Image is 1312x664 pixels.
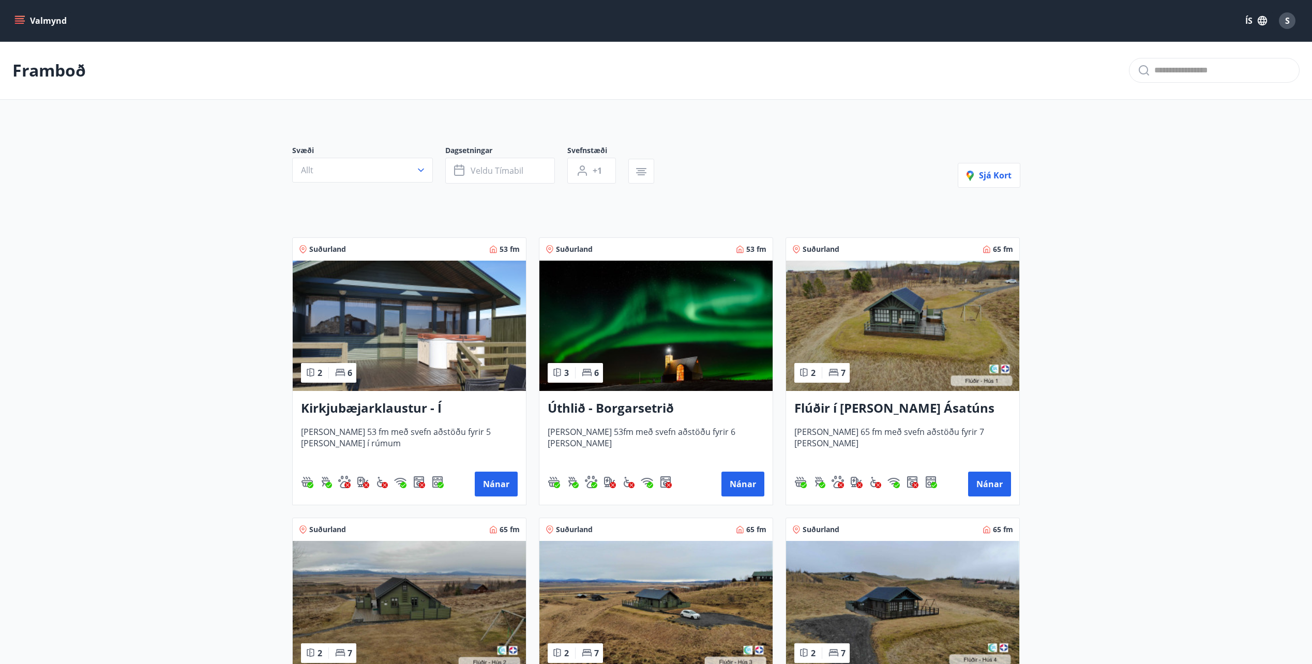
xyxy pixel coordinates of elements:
[594,367,599,379] span: 6
[794,399,1011,418] h3: Flúðir í [PERSON_NAME] Ásatúns hús 1 - í [GEOGRAPHIC_DATA] C
[301,164,313,176] span: Allt
[357,476,369,488] img: nH7E6Gw2rvWFb8XaSdRp44dhkQaj4PJkOoRYItBQ.svg
[746,524,766,535] span: 65 fm
[841,367,846,379] span: 7
[967,170,1012,181] span: Sjá kort
[539,261,773,391] img: Paella dish
[292,145,445,158] span: Svæði
[803,244,839,254] span: Suðurland
[622,476,635,488] img: 8IYIKVZQyRlUC6HQIIUSdjpPGRncJsz2RzLgWvp4.svg
[567,158,616,184] button: +1
[548,399,764,418] h3: Úthlið - Borgarsetrið
[585,476,597,488] div: Gæludýr
[850,476,863,488] img: nH7E6Gw2rvWFb8XaSdRp44dhkQaj4PJkOoRYItBQ.svg
[841,647,846,659] span: 7
[813,476,825,488] img: ZXjrS3QKesehq6nQAPjaRuRTI364z8ohTALB4wBr.svg
[803,524,839,535] span: Suðurland
[556,524,593,535] span: Suðurland
[375,476,388,488] img: 8IYIKVZQyRlUC6HQIIUSdjpPGRncJsz2RzLgWvp4.svg
[301,426,518,460] span: [PERSON_NAME] 53 fm með svefn aðstöðu fyrir 5 [PERSON_NAME] í rúmum
[309,524,346,535] span: Suðurland
[475,472,518,496] button: Nánar
[500,524,520,535] span: 65 fm
[301,476,313,488] img: h89QDIuHlAdpqTriuIvuEWkTH976fOgBEOOeu1mi.svg
[338,476,351,488] div: Gæludýr
[566,476,579,488] img: ZXjrS3QKesehq6nQAPjaRuRTI364z8ohTALB4wBr.svg
[925,476,937,488] div: Uppþvottavél
[318,367,322,379] span: 2
[993,244,1013,254] span: 65 fm
[564,367,569,379] span: 3
[12,11,71,30] button: menu
[794,476,807,488] img: h89QDIuHlAdpqTriuIvuEWkTH976fOgBEOOeu1mi.svg
[958,163,1020,188] button: Sjá kort
[786,261,1019,391] img: Paella dish
[721,472,764,496] button: Nánar
[445,158,555,184] button: Veldu tímabil
[413,476,425,488] img: Dl16BY4EX9PAW649lg1C3oBuIaAsR6QVDQBO2cTm.svg
[641,476,653,488] div: Þráðlaust net
[869,476,881,488] img: 8IYIKVZQyRlUC6HQIIUSdjpPGRncJsz2RzLgWvp4.svg
[925,476,937,488] img: 7hj2GulIrg6h11dFIpsIzg8Ak2vZaScVwTihwv8g.svg
[794,476,807,488] div: Heitur pottur
[850,476,863,488] div: Hleðslustöð fyrir rafbíla
[301,399,518,418] h3: Kirkjubæjarklaustur - Í [PERSON_NAME] Hæðargarðs
[567,145,628,158] span: Svefnstæði
[318,647,322,659] span: 2
[309,244,346,254] span: Suðurland
[292,158,433,183] button: Allt
[320,476,332,488] img: ZXjrS3QKesehq6nQAPjaRuRTI364z8ohTALB4wBr.svg
[659,476,672,488] img: Dl16BY4EX9PAW649lg1C3oBuIaAsR6QVDQBO2cTm.svg
[906,476,918,488] img: Dl16BY4EX9PAW649lg1C3oBuIaAsR6QVDQBO2cTm.svg
[622,476,635,488] div: Aðgengi fyrir hjólastól
[348,367,352,379] span: 6
[357,476,369,488] div: Hleðslustöð fyrir rafbíla
[301,476,313,488] div: Heitur pottur
[500,244,520,254] span: 53 fm
[394,476,406,488] img: HJRyFFsYp6qjeUYhR4dAD8CaCEsnIFYZ05miwXoh.svg
[593,165,602,176] span: +1
[604,476,616,488] img: nH7E6Gw2rvWFb8XaSdRp44dhkQaj4PJkOoRYItBQ.svg
[431,476,444,488] img: 7hj2GulIrg6h11dFIpsIzg8Ak2vZaScVwTihwv8g.svg
[887,476,900,488] div: Þráðlaust net
[431,476,444,488] div: Uppþvottavél
[746,244,766,254] span: 53 fm
[556,244,593,254] span: Suðurland
[548,476,560,488] img: h89QDIuHlAdpqTriuIvuEWkTH976fOgBEOOeu1mi.svg
[375,476,388,488] div: Aðgengi fyrir hjólastól
[1240,11,1273,30] button: ÍS
[887,476,900,488] img: HJRyFFsYp6qjeUYhR4dAD8CaCEsnIFYZ05miwXoh.svg
[641,476,653,488] img: HJRyFFsYp6qjeUYhR4dAD8CaCEsnIFYZ05miwXoh.svg
[445,145,567,158] span: Dagsetningar
[585,476,597,488] img: pxcaIm5dSOV3FS4whs1soiYWTwFQvksT25a9J10C.svg
[548,426,764,460] span: [PERSON_NAME] 53fm með svefn aðstöðu fyrir 6 [PERSON_NAME]
[811,367,816,379] span: 2
[906,476,918,488] div: Þvottavél
[338,476,351,488] img: pxcaIm5dSOV3FS4whs1soiYWTwFQvksT25a9J10C.svg
[659,476,672,488] div: Þvottavél
[566,476,579,488] div: Gasgrill
[794,426,1011,460] span: [PERSON_NAME] 65 fm með svefn aðstöðu fyrir 7 [PERSON_NAME]
[1285,15,1290,26] span: S
[832,476,844,488] img: pxcaIm5dSOV3FS4whs1soiYWTwFQvksT25a9J10C.svg
[348,647,352,659] span: 7
[869,476,881,488] div: Aðgengi fyrir hjólastól
[1275,8,1300,33] button: S
[813,476,825,488] div: Gasgrill
[993,524,1013,535] span: 65 fm
[394,476,406,488] div: Þráðlaust net
[594,647,599,659] span: 7
[811,647,816,659] span: 2
[604,476,616,488] div: Hleðslustöð fyrir rafbíla
[293,261,526,391] img: Paella dish
[471,165,523,176] span: Veldu tímabil
[12,59,86,82] p: Framboð
[413,476,425,488] div: Þvottavél
[832,476,844,488] div: Gæludýr
[548,476,560,488] div: Heitur pottur
[968,472,1011,496] button: Nánar
[564,647,569,659] span: 2
[320,476,332,488] div: Gasgrill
